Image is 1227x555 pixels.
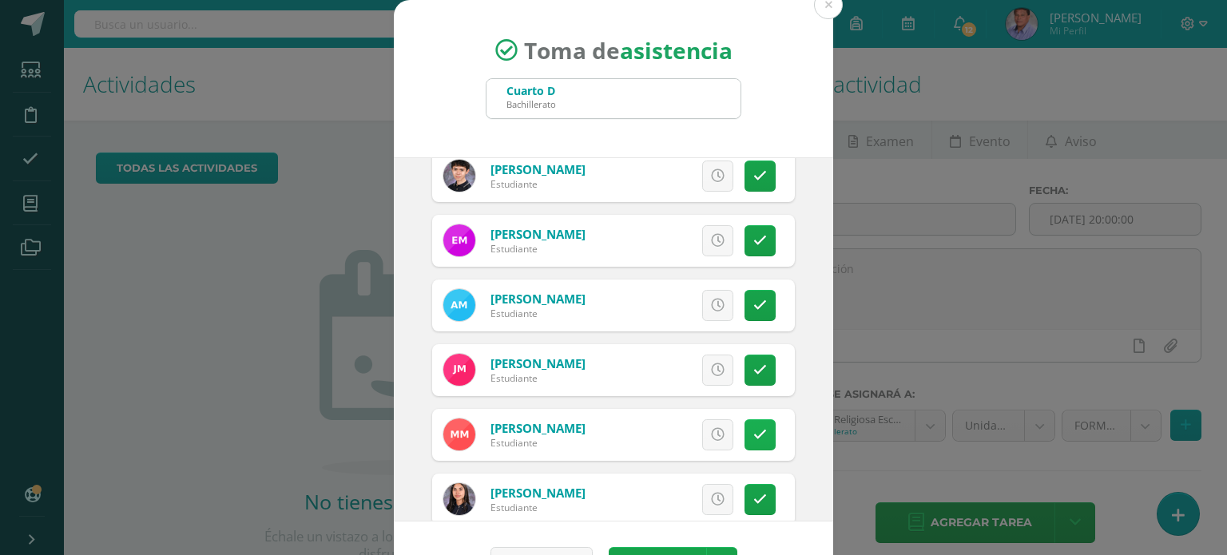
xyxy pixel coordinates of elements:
[490,307,586,320] div: Estudiante
[490,436,586,450] div: Estudiante
[443,354,475,386] img: 110b5b421c7381e5df7cd80af663f08c.png
[490,161,586,177] a: [PERSON_NAME]
[486,79,741,118] input: Busca un grado o sección aquí...
[490,291,586,307] a: [PERSON_NAME]
[490,242,586,256] div: Estudiante
[490,420,586,436] a: [PERSON_NAME]
[443,224,475,256] img: bed852afab8dd3bd384070a6e1e29f71.png
[506,83,556,98] div: Cuarto D
[506,98,556,110] div: Bachillerato
[490,371,586,385] div: Estudiante
[443,483,475,515] img: e70b195ba42796075739451223d1ff28.png
[524,35,733,65] span: Toma de
[620,35,733,65] strong: asistencia
[490,501,586,514] div: Estudiante
[443,418,475,450] img: 386e11d8333d4b03ec348344af0a9af9.png
[443,160,475,192] img: a02d6d72bbf9fee8f91bf4444ec42ece.png
[490,485,586,501] a: [PERSON_NAME]
[490,177,586,191] div: Estudiante
[490,226,586,242] a: [PERSON_NAME]
[443,289,475,321] img: ed9208eb8b06783a12cc18b09626c1cd.png
[490,355,586,371] a: [PERSON_NAME]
